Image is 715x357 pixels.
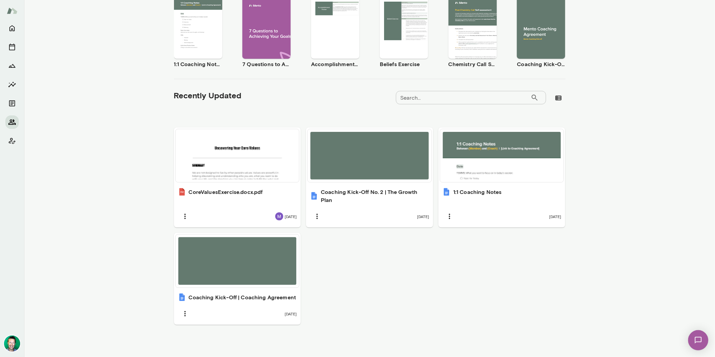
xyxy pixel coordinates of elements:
h6: 1:1 Coaching Notes [174,60,222,68]
img: 1:1 Coaching Notes [442,188,451,196]
h6: Coaching Kick-Off | Coaching Agreement [189,293,296,301]
span: [DATE] [549,214,561,219]
h6: Coaching Kick-Off | Coaching Agreement [517,60,565,68]
h5: Recently Updated [174,90,242,101]
img: Mark Shuster [275,212,283,220]
button: Client app [5,134,19,148]
button: Home [5,21,19,35]
span: [DATE] [285,311,297,316]
h6: CoreValuesExercise.docx.pdf [189,188,263,196]
h6: 7 Questions to Achieving Your Goals [242,60,291,68]
button: Growth Plan [5,59,19,72]
span: [DATE] [285,214,297,219]
button: Sessions [5,40,19,54]
h6: Coaching Kick-Off No. 2 | The Growth Plan [321,188,429,204]
span: [DATE] [417,214,429,219]
button: Documents [5,97,19,110]
img: Brian Lawrence [4,336,20,352]
button: Members [5,115,19,129]
button: Insights [5,78,19,91]
h6: 1:1 Coaching Notes [453,188,502,196]
img: Mento [7,4,17,17]
h6: Chemistry Call Self-Assessment [Coaches only] [449,60,497,68]
img: CoreValuesExercise.docx.pdf [178,188,186,196]
h6: Accomplishment Tracker [311,60,359,68]
img: Coaching Kick-Off | Coaching Agreement [178,293,186,301]
img: Coaching Kick-Off No. 2 | The Growth Plan [310,192,318,200]
h6: Beliefs Exercise [380,60,428,68]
